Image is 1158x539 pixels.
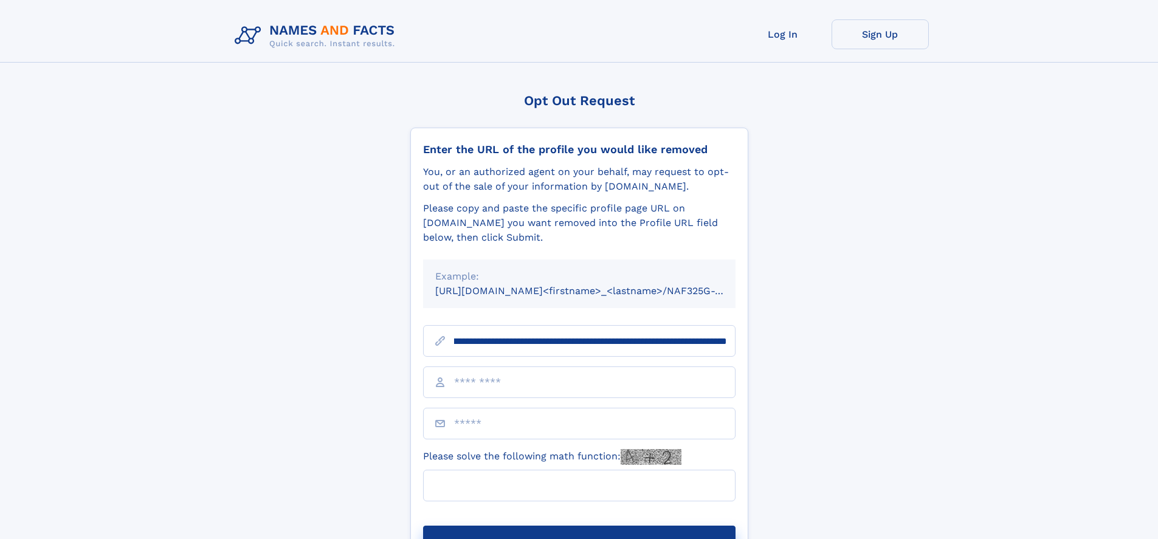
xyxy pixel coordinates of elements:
[435,285,759,297] small: [URL][DOMAIN_NAME]<firstname>_<lastname>/NAF325G-xxxxxxxx
[832,19,929,49] a: Sign Up
[423,165,736,194] div: You, or an authorized agent on your behalf, may request to opt-out of the sale of your informatio...
[410,93,748,108] div: Opt Out Request
[230,19,405,52] img: Logo Names and Facts
[423,449,681,465] label: Please solve the following math function:
[423,143,736,156] div: Enter the URL of the profile you would like removed
[734,19,832,49] a: Log In
[423,201,736,245] div: Please copy and paste the specific profile page URL on [DOMAIN_NAME] you want removed into the Pr...
[435,269,723,284] div: Example:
